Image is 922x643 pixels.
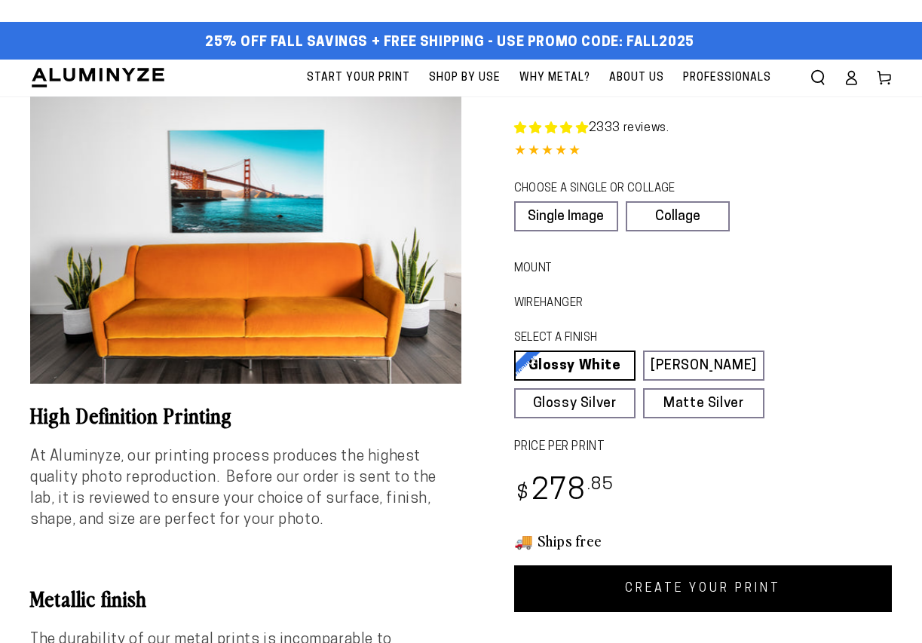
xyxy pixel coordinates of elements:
media-gallery: Gallery Viewer [30,96,461,384]
a: Shop By Use [421,60,508,96]
a: Glossy Silver [514,388,636,418]
a: Professionals [675,60,779,96]
a: Why Metal? [512,60,598,96]
span: Start Your Print [307,69,410,87]
img: Aluminyze [30,66,166,89]
a: Matte Silver [643,388,764,418]
legend: SELECT A FINISH [514,330,735,347]
span: At Aluminyze, our printing process produces the highest quality photo reproduction. Before our or... [30,449,436,528]
a: About Us [602,60,672,96]
legend: Mount [514,261,538,277]
a: Single Image [514,201,618,231]
legend: WireHanger [514,295,556,312]
a: Glossy White [514,351,636,381]
b: Metallic finish [30,583,147,612]
span: 25% off FALL Savings + Free Shipping - Use Promo Code: FALL2025 [205,35,694,51]
legend: CHOOSE A SINGLE OR COLLAGE [514,181,715,197]
span: Why Metal? [519,69,590,87]
span: Professionals [683,69,771,87]
a: [PERSON_NAME] [643,351,764,381]
span: Shop By Use [429,69,501,87]
a: CREATE YOUR PRINT [514,565,893,612]
a: Start Your Print [299,60,418,96]
sup: .85 [587,476,614,494]
summary: Search our site [801,61,835,94]
div: 4.85 out of 5.0 stars [514,141,893,163]
a: Collage [626,201,730,231]
bdi: 278 [514,477,614,507]
span: $ [516,484,529,504]
label: PRICE PER PRINT [514,439,893,456]
span: About Us [609,69,664,87]
b: High Definition Printing [30,400,232,429]
h3: 🚚 Ships free [514,531,893,550]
